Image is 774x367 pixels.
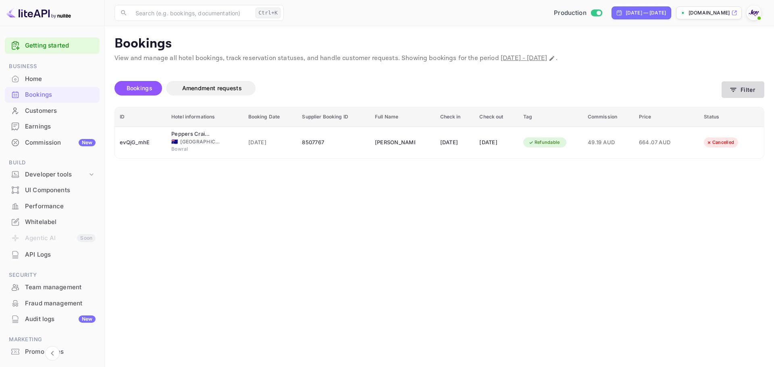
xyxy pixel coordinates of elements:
[25,202,96,211] div: Performance
[634,107,699,127] th: Price
[5,311,100,326] a: Audit logsNew
[114,54,764,63] p: View and manage all hotel bookings, track reservation statuses, and handle customer requests. Sho...
[25,170,87,179] div: Developer tools
[5,119,100,135] div: Earnings
[5,71,100,86] a: Home
[243,107,298,127] th: Booking Date
[5,103,100,119] div: Customers
[25,218,96,227] div: Whitelabel
[25,122,96,131] div: Earnings
[639,138,679,147] span: 664.07 AUD
[5,214,100,230] div: Whitelabel
[5,199,100,214] a: Performance
[25,75,96,84] div: Home
[5,247,100,262] a: API Logs
[297,107,370,127] th: Supplier Booking ID
[5,182,100,197] a: UI Components
[626,9,666,17] div: [DATE] — [DATE]
[115,107,166,127] th: ID
[554,8,587,18] span: Production
[5,344,100,359] a: Promo codes
[5,168,100,182] div: Developer tools
[747,6,760,19] img: With Joy
[5,87,100,102] a: Bookings
[5,71,100,87] div: Home
[114,36,764,52] p: Bookings
[518,107,583,127] th: Tag
[131,5,252,21] input: Search (e.g. bookings, documentation)
[5,280,100,294] a: Team management
[25,90,96,100] div: Bookings
[25,186,96,195] div: UI Components
[479,136,513,149] div: [DATE]
[5,296,100,311] div: Fraud management
[5,135,100,151] div: CommissionNew
[5,119,100,134] a: Earnings
[5,311,100,327] div: Audit logsNew
[114,81,722,95] div: account-settings tabs
[25,106,96,116] div: Customers
[5,247,100,263] div: API Logs
[256,8,281,18] div: Ctrl+K
[5,214,100,229] a: Whitelabel
[25,315,96,324] div: Audit logs
[689,9,730,17] p: [DOMAIN_NAME]
[180,138,221,145] span: [GEOGRAPHIC_DATA]
[5,135,100,150] a: CommissionNew
[25,299,96,308] div: Fraud management
[115,107,764,158] table: booking table
[474,107,518,127] th: Check out
[370,107,435,127] th: Full Name
[5,271,100,280] span: Security
[548,54,556,62] button: Change date range
[701,137,739,147] div: Cancelled
[501,54,547,62] span: [DATE] - [DATE]
[25,347,96,357] div: Promo codes
[25,41,96,50] a: Getting started
[127,85,152,91] span: Bookings
[25,138,96,147] div: Commission
[45,346,60,361] button: Collapse navigation
[6,6,71,19] img: LiteAPI logo
[5,296,100,311] a: Fraud management
[5,158,100,167] span: Build
[5,280,100,295] div: Team management
[583,107,634,127] th: Commission
[440,136,470,149] div: [DATE]
[5,103,100,118] a: Customers
[171,139,178,144] span: Australia
[171,130,212,138] div: Peppers Craigieburn
[5,199,100,214] div: Performance
[79,315,96,323] div: New
[166,107,243,127] th: Hotel informations
[302,136,365,149] div: 8507767
[5,87,100,103] div: Bookings
[79,139,96,146] div: New
[25,250,96,259] div: API Logs
[5,335,100,344] span: Marketing
[5,37,100,54] div: Getting started
[588,138,629,147] span: 49.19 AUD
[699,107,764,127] th: Status
[375,136,415,149] div: Tara Sekel
[5,62,100,71] span: Business
[248,138,293,147] span: [DATE]
[722,81,764,98] button: Filter
[5,344,100,360] div: Promo codes
[435,107,475,127] th: Check in
[120,136,162,149] div: evQjG_mhE
[551,8,605,18] div: Switch to Sandbox mode
[171,145,212,153] span: Bowral
[25,283,96,292] div: Team management
[182,85,242,91] span: Amendment requests
[523,137,565,147] div: Refundable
